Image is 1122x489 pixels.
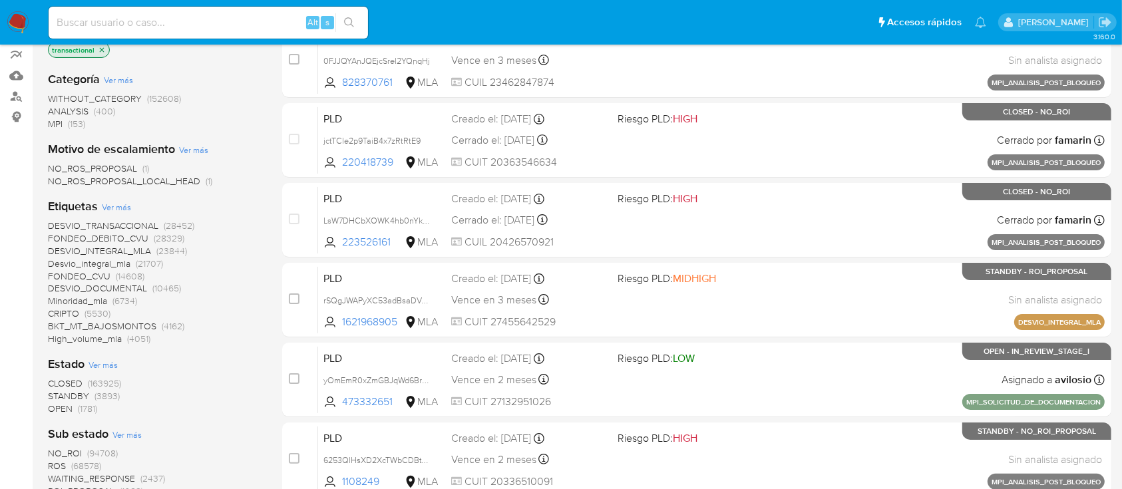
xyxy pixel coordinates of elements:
a: Notificaciones [975,17,986,28]
a: Salir [1098,15,1112,29]
button: search-icon [335,13,363,32]
input: Buscar usuario o caso... [49,14,368,31]
p: ezequiel.castrillon@mercadolibre.com [1018,16,1093,29]
span: s [325,16,329,29]
span: Accesos rápidos [887,15,962,29]
span: Alt [307,16,318,29]
span: 3.160.0 [1093,31,1115,42]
